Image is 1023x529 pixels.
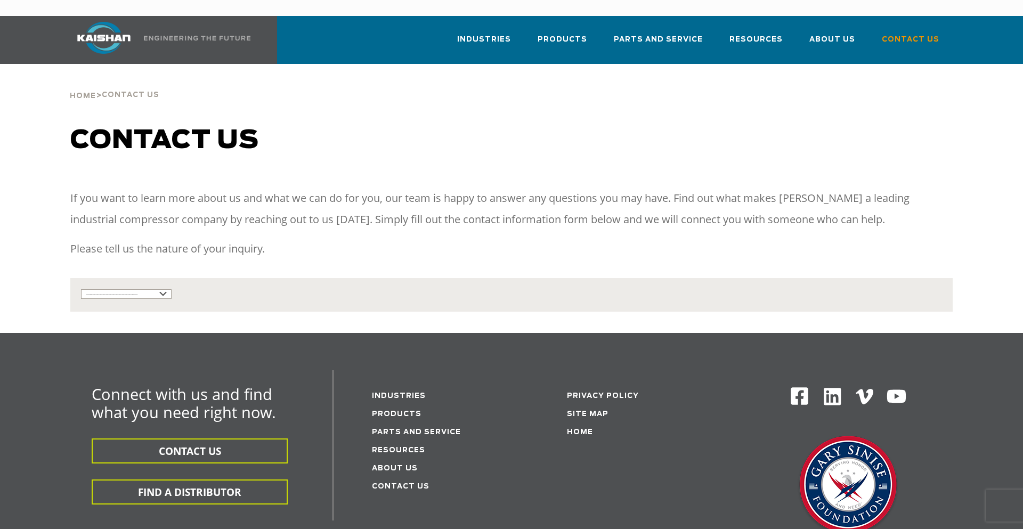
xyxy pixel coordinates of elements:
[809,34,855,46] span: About Us
[729,34,783,46] span: Resources
[457,34,511,46] span: Industries
[729,26,783,62] a: Resources
[70,93,96,100] span: Home
[567,411,608,418] a: Site Map
[92,384,276,422] span: Connect with us and find what you need right now.
[70,91,96,100] a: Home
[809,26,855,62] a: About Us
[372,483,429,490] a: Contact Us
[538,26,587,62] a: Products
[372,393,426,400] a: Industries
[882,34,939,46] span: Contact Us
[144,36,250,40] img: Engineering the future
[372,429,461,436] a: Parts and service
[372,447,425,454] a: Resources
[92,438,288,463] button: CONTACT US
[822,386,843,407] img: Linkedin
[882,26,939,62] a: Contact Us
[372,465,418,472] a: About Us
[856,389,874,404] img: Vimeo
[567,429,593,436] a: Home
[64,22,144,54] img: kaishan logo
[886,386,907,407] img: Youtube
[102,92,159,99] span: Contact Us
[70,188,953,230] p: If you want to learn more about us and what we can do for you, our team is happy to answer any qu...
[538,34,587,46] span: Products
[70,128,259,153] span: Contact us
[567,393,639,400] a: Privacy Policy
[70,64,159,104] div: >
[64,16,253,64] a: Kaishan USA
[92,479,288,504] button: FIND A DISTRIBUTOR
[790,386,809,406] img: Facebook
[457,26,511,62] a: Industries
[614,26,703,62] a: Parts and Service
[70,238,953,259] p: Please tell us the nature of your inquiry.
[372,411,421,418] a: Products
[614,34,703,46] span: Parts and Service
